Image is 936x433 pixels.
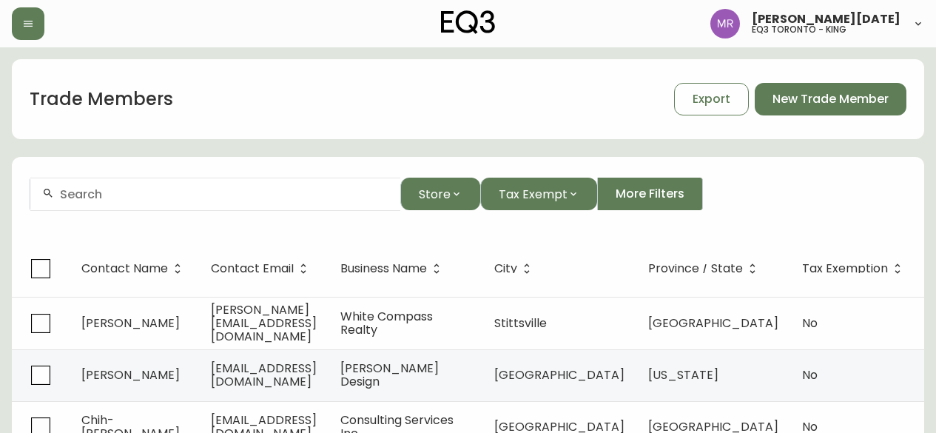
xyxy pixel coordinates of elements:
span: Province / State [648,262,762,275]
span: [GEOGRAPHIC_DATA] [648,315,778,332]
h5: eq3 toronto - king [752,25,846,34]
span: [PERSON_NAME][DATE] [752,13,900,25]
span: City [494,262,536,275]
span: Tax Exempt [499,185,568,204]
span: New Trade Member [772,91,889,107]
span: [PERSON_NAME] [81,366,180,383]
span: White Compass Realty [340,308,433,338]
span: [PERSON_NAME] Design [340,360,439,390]
span: Contact Email [211,264,294,273]
span: [PERSON_NAME] [81,315,180,332]
span: Province / State [648,264,743,273]
span: No [802,315,818,332]
span: [EMAIL_ADDRESS][DOMAIN_NAME] [211,360,317,390]
span: Tax Exemption [802,262,907,275]
img: 433a7fc21d7050a523c0a08e44de74d9 [710,9,740,38]
h1: Trade Members [30,87,173,112]
button: Store [400,178,480,210]
button: New Trade Member [755,83,906,115]
span: Business Name [340,262,446,275]
span: Store [419,185,451,204]
span: [GEOGRAPHIC_DATA] [494,366,624,383]
button: Tax Exempt [480,178,597,210]
input: Search [60,187,388,201]
span: Stittsville [494,315,547,332]
span: No [802,366,818,383]
span: Business Name [340,264,427,273]
span: Tax Exemption [802,264,888,273]
img: logo [441,10,496,34]
span: City [494,264,517,273]
span: Contact Name [81,264,168,273]
button: More Filters [597,178,703,210]
span: [US_STATE] [648,366,718,383]
span: [PERSON_NAME][EMAIL_ADDRESS][DOMAIN_NAME] [211,301,317,345]
span: Contact Name [81,262,187,275]
button: Export [674,83,749,115]
span: Contact Email [211,262,313,275]
span: Export [693,91,730,107]
span: More Filters [616,186,684,202]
